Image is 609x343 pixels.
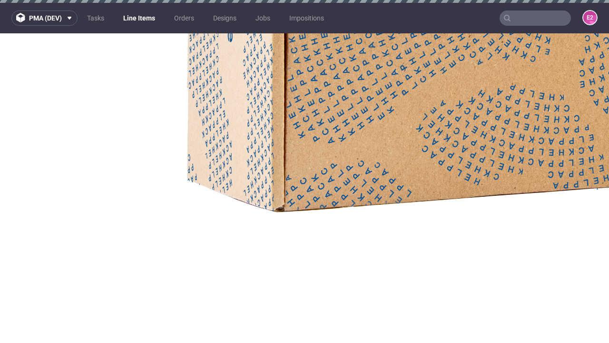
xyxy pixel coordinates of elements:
[11,10,78,26] button: pma (dev)
[118,10,161,26] a: Line Items
[81,10,110,26] a: Tasks
[29,15,62,21] span: pma (dev)
[168,10,200,26] a: Orders
[250,10,276,26] a: Jobs
[284,10,330,26] a: Impositions
[207,10,242,26] a: Designs
[583,11,597,24] figcaption: e2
